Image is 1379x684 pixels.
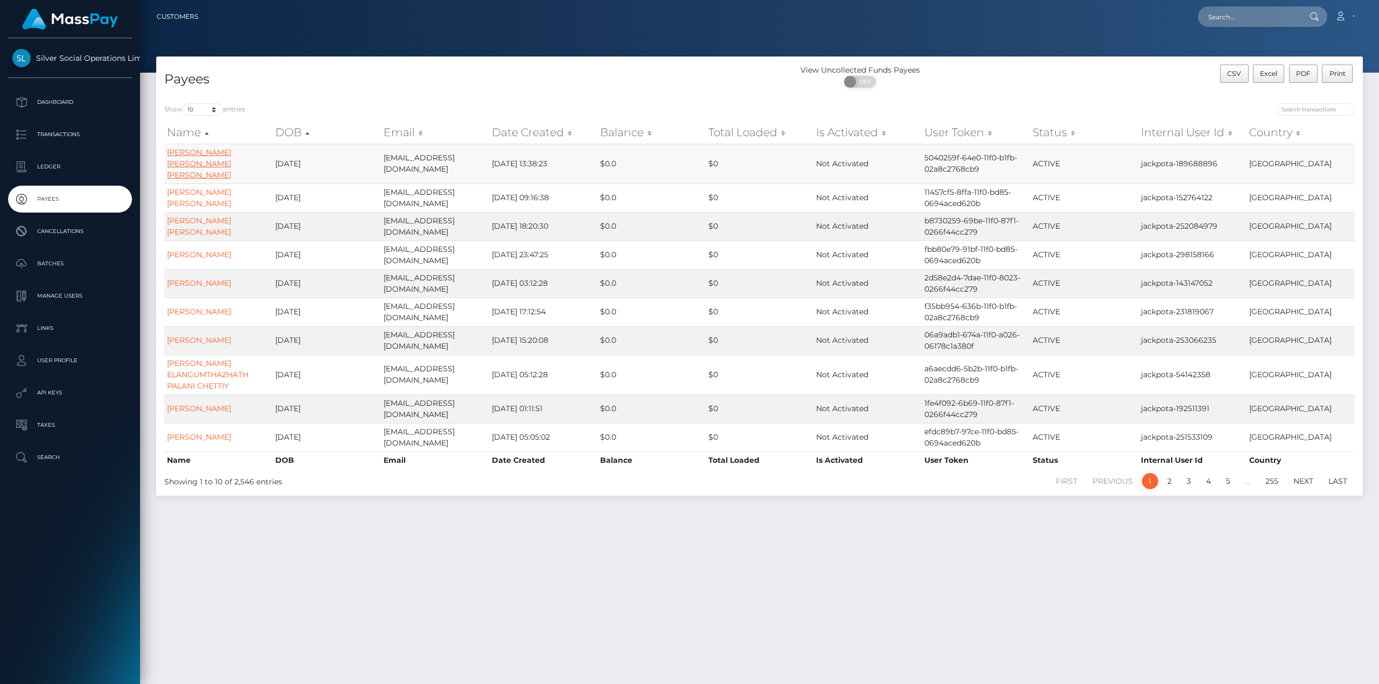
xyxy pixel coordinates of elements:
td: jackpota-253066235 [1138,326,1246,355]
p: Dashboard [12,94,128,110]
a: Next [1287,473,1319,489]
td: [GEOGRAPHIC_DATA] [1246,298,1355,326]
td: f35bb954-636b-11f0-b1fb-02a8c2768cb9 [922,298,1030,326]
td: [EMAIL_ADDRESS][DOMAIN_NAME] [381,326,489,355]
td: $0 [706,355,814,394]
span: OFF [850,76,877,88]
th: Internal User Id: activate to sort column ascending [1138,122,1246,143]
td: [DATE] [273,326,381,355]
td: ACTIVE [1030,423,1138,452]
td: a6aecdd6-5b2b-11f0-b1fb-02a8c2768cb9 [922,355,1030,394]
td: [DATE] [273,144,381,184]
th: Email [381,452,489,469]
td: $0.0 [597,298,706,326]
p: Taxes [12,417,128,433]
td: 06a9adb1-674a-11f0-a026-06178c1a380f [922,326,1030,355]
th: Name [164,452,273,469]
td: [DATE] [273,184,381,212]
td: ACTIVE [1030,184,1138,212]
td: $0.0 [597,184,706,212]
a: [PERSON_NAME] [167,307,231,316]
th: Balance: activate to sort column ascending [597,122,706,143]
p: Batches [12,256,128,272]
td: $0.0 [597,423,706,452]
td: [DATE] [273,269,381,298]
td: $0 [706,144,814,184]
td: [GEOGRAPHIC_DATA] [1246,326,1355,355]
td: ACTIVE [1030,241,1138,269]
td: [GEOGRAPHIC_DATA] [1246,355,1355,394]
td: [GEOGRAPHIC_DATA] [1246,423,1355,452]
a: 3 [1181,473,1197,489]
td: [DATE] 03:12:28 [489,269,597,298]
a: [PERSON_NAME] [PERSON_NAME] [167,187,231,208]
td: jackpota-252084979 [1138,212,1246,241]
td: [EMAIL_ADDRESS][DOMAIN_NAME] [381,269,489,298]
th: Balance [597,452,706,469]
a: [PERSON_NAME] [167,250,231,259]
td: fbb80e79-91bf-11f0-bd85-0694aced620b [922,241,1030,269]
td: [EMAIL_ADDRESS][DOMAIN_NAME] [381,394,489,423]
td: Not Activated [813,423,922,452]
td: [EMAIL_ADDRESS][DOMAIN_NAME] [381,355,489,394]
th: Internal User Id [1138,452,1246,469]
td: [GEOGRAPHIC_DATA] [1246,184,1355,212]
td: b8730259-69be-11f0-87f1-0266f44cc279 [922,212,1030,241]
th: DOB [273,452,381,469]
input: Search... [1198,6,1299,27]
th: Status: activate to sort column ascending [1030,122,1138,143]
a: 4 [1200,473,1217,489]
td: Not Activated [813,269,922,298]
td: $0 [706,212,814,241]
td: jackpota-152764122 [1138,184,1246,212]
a: Search [8,444,132,471]
td: ACTIVE [1030,298,1138,326]
td: ACTIVE [1030,394,1138,423]
td: jackpota-231819067 [1138,298,1246,326]
p: User Profile [12,352,128,369]
td: [DATE] 05:05:02 [489,423,597,452]
a: 5 [1220,473,1236,489]
td: ACTIVE [1030,355,1138,394]
p: Payees [12,191,128,207]
td: Not Activated [813,144,922,184]
a: [PERSON_NAME] [167,278,231,288]
td: [GEOGRAPHIC_DATA] [1246,241,1355,269]
td: [GEOGRAPHIC_DATA] [1246,212,1355,241]
label: Show entries [164,103,245,116]
td: [DATE] 01:11:51 [489,394,597,423]
td: [DATE] 15:20:08 [489,326,597,355]
a: 255 [1259,473,1284,489]
td: jackpota-143147052 [1138,269,1246,298]
td: [DATE] 17:12:54 [489,298,597,326]
td: Not Activated [813,298,922,326]
a: Payees [8,186,132,213]
a: Last [1322,473,1353,489]
td: [DATE] [273,298,381,326]
th: Country [1246,452,1355,469]
td: $0 [706,269,814,298]
h4: Payees [164,70,751,89]
td: $0.0 [597,355,706,394]
td: [GEOGRAPHIC_DATA] [1246,144,1355,184]
th: User Token [922,452,1030,469]
td: [EMAIL_ADDRESS][DOMAIN_NAME] [381,144,489,184]
p: Cancellations [12,223,128,239]
td: [GEOGRAPHIC_DATA] [1246,269,1355,298]
td: [DATE] [273,212,381,241]
td: 5040259f-64e0-11f0-b1fb-02a8c2768cb9 [922,144,1030,184]
button: Print [1322,65,1353,83]
a: [PERSON_NAME] [167,335,231,345]
a: Transactions [8,121,132,148]
a: 1 [1142,473,1158,489]
td: [GEOGRAPHIC_DATA] [1246,394,1355,423]
td: 1fe4f092-6b69-11f0-87f1-0266f44cc279 [922,394,1030,423]
th: Total Loaded [706,452,814,469]
img: MassPay Logo [22,9,118,30]
th: Name: activate to sort column ascending [164,122,273,143]
td: ACTIVE [1030,269,1138,298]
a: Customers [157,5,198,28]
td: $0.0 [597,269,706,298]
p: Transactions [12,126,128,143]
span: Silver Social Operations Limited [8,53,132,63]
